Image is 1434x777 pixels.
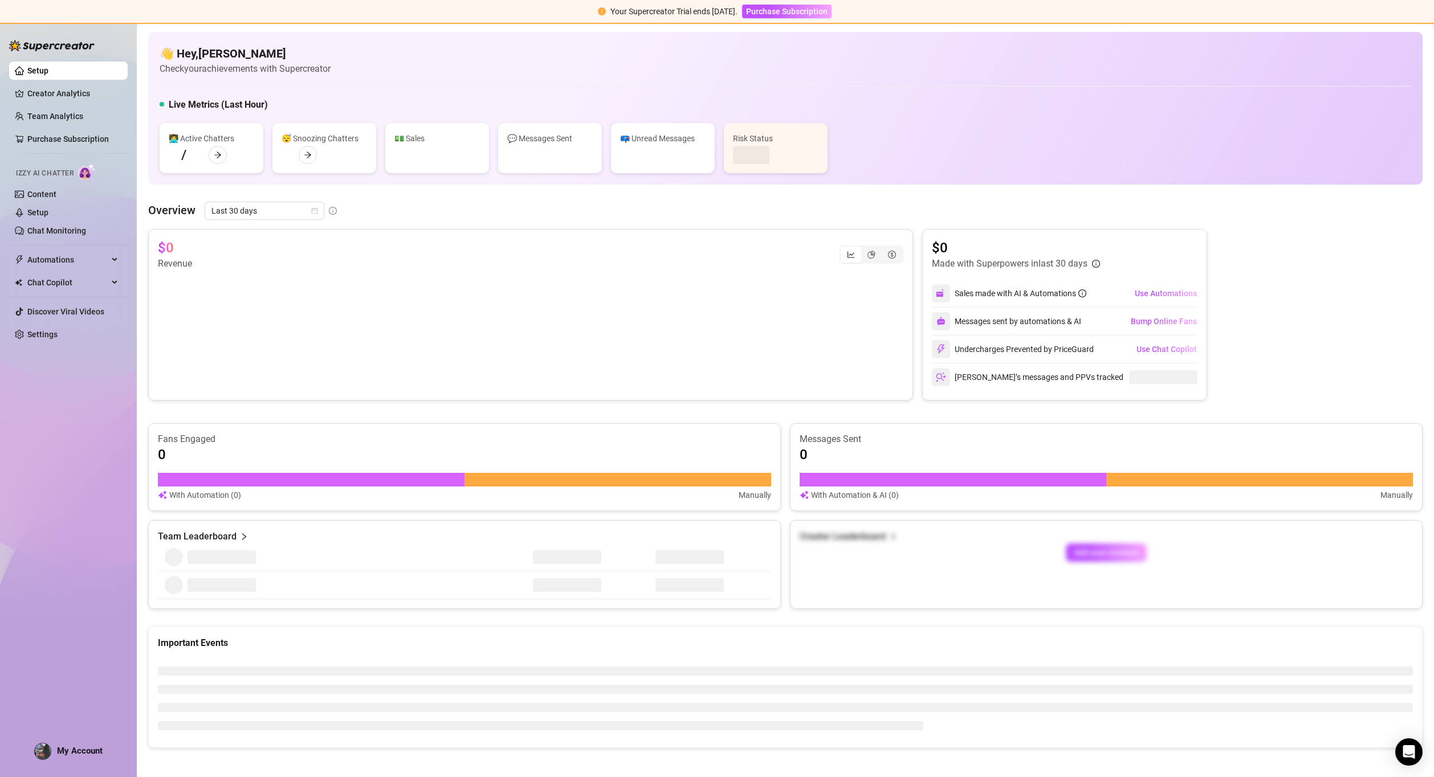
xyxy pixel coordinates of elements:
[35,743,51,759] img: ACg8ocJrwdj1D8RlPIKj2Blnm6qjkD9aK0UAs_nU8PnBKzX8JUM1n8U=s96-c
[955,287,1086,300] div: Sales made with AI & Automations
[211,202,317,219] span: Last 30 days
[847,251,855,259] span: line-chart
[57,746,103,756] span: My Account
[9,40,95,51] img: logo-BBDzfeDw.svg
[158,489,167,501] img: svg%3e
[329,207,337,215] span: info-circle
[160,46,331,62] h4: 👋 Hey, [PERSON_NAME]
[739,489,771,501] article: Manually
[27,112,83,121] a: Team Analytics
[1134,284,1197,302] button: Use Automations
[27,208,48,217] a: Setup
[746,7,828,16] span: Purchase Subscription
[27,190,56,199] a: Content
[27,251,108,269] span: Automations
[932,257,1087,271] article: Made with Superpowers in last 30 days
[1136,340,1197,358] button: Use Chat Copilot
[27,307,104,316] a: Discover Viral Videos
[27,66,48,75] a: Setup
[840,246,903,264] div: segmented control
[1130,312,1197,330] button: Bump Online Fans
[1131,317,1197,326] span: Bump Online Fans
[158,530,237,543] article: Team Leaderboard
[27,273,108,292] span: Chat Copilot
[16,168,74,179] span: Izzy AI Chatter
[936,317,946,326] img: svg%3e
[169,98,268,112] h5: Live Metrics (Last Hour)
[932,239,1100,257] article: $0
[598,7,606,15] span: exclamation-circle
[800,445,808,464] article: 0
[936,288,946,298] img: svg%3e
[148,202,195,219] article: Overview
[800,489,809,501] img: svg%3e
[733,132,818,145] div: Risk Status
[1136,345,1197,354] span: Use Chat Copilot
[240,530,248,543] span: right
[160,62,331,76] article: Check your achievements with Supercreator
[742,7,832,16] a: Purchase Subscription
[936,344,946,354] img: svg%3e
[169,489,241,501] article: With Automation (0)
[158,636,1413,650] div: Important Events
[311,207,318,214] span: calendar
[932,340,1094,358] div: Undercharges Prevented by PriceGuard
[158,445,166,464] article: 0
[27,330,58,339] a: Settings
[169,132,254,145] div: 👩‍💻 Active Chatters
[78,163,96,180] img: AI Chatter
[620,132,706,145] div: 📪 Unread Messages
[932,368,1123,386] div: [PERSON_NAME]’s messages and PPVs tracked
[394,132,480,145] div: 💵 Sales
[1078,289,1086,297] span: info-circle
[304,151,312,159] span: arrow-right
[1395,738,1423,766] div: Open Intercom Messenger
[800,433,1413,445] article: Messages Sent
[507,132,593,145] div: 💬 Messages Sent
[932,312,1081,330] div: Messages sent by automations & AI
[158,239,174,257] article: $0
[1380,489,1413,501] article: Manually
[888,251,896,259] span: dollar-circle
[27,226,86,235] a: Chat Monitoring
[742,5,832,18] button: Purchase Subscription
[158,257,192,271] article: Revenue
[282,132,367,145] div: 😴 Snoozing Chatters
[811,489,899,501] article: With Automation & AI (0)
[214,151,222,159] span: arrow-right
[867,251,875,259] span: pie-chart
[610,7,738,16] span: Your Supercreator Trial ends [DATE].
[158,433,771,445] article: Fans Engaged
[27,84,119,103] a: Creator Analytics
[15,255,24,264] span: thunderbolt
[1092,260,1100,268] span: info-circle
[1135,289,1197,298] span: Use Automations
[15,279,22,287] img: Chat Copilot
[27,134,109,144] a: Purchase Subscription
[936,372,946,382] img: svg%3e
